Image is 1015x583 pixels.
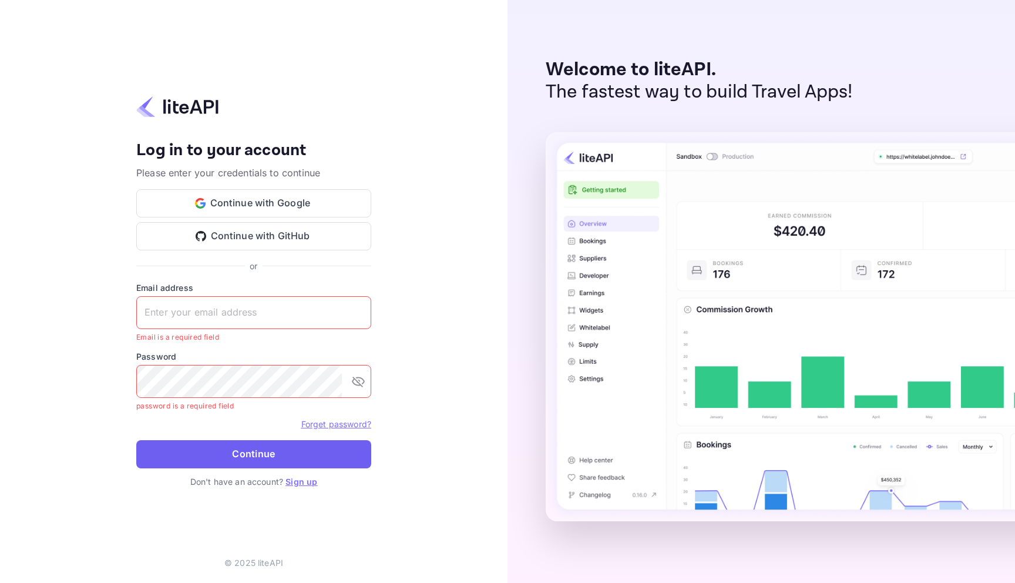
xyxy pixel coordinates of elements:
[546,81,853,103] p: The fastest way to build Travel Apps!
[136,440,371,468] button: Continue
[224,557,283,569] p: © 2025 liteAPI
[136,400,363,412] p: password is a required field
[285,477,317,487] a: Sign up
[136,166,371,180] p: Please enter your credentials to continue
[301,419,371,429] a: Forget password?
[136,282,371,294] label: Email address
[546,59,853,81] p: Welcome to liteAPI.
[136,189,371,217] button: Continue with Google
[136,475,371,488] p: Don't have an account?
[301,418,371,430] a: Forget password?
[136,296,371,329] input: Enter your email address
[136,350,371,363] label: Password
[136,95,219,118] img: liteapi
[136,222,371,250] button: Continue with GitHub
[250,260,257,272] p: or
[347,370,370,393] button: toggle password visibility
[136,140,371,161] h4: Log in to your account
[136,331,363,343] p: Email is a required field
